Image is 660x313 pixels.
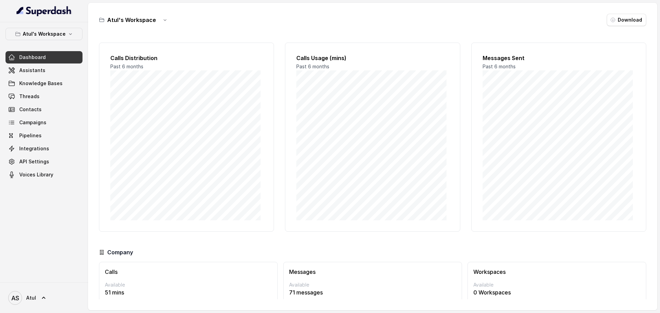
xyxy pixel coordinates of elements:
h3: Company [107,248,133,256]
a: Threads [5,90,82,103]
h3: Messages [289,268,456,276]
p: Available [473,281,640,288]
a: Integrations [5,142,82,155]
p: 0 Workspaces [473,288,640,297]
img: light.svg [16,5,72,16]
span: Assistants [19,67,45,74]
a: Contacts [5,103,82,116]
span: Past 6 months [483,63,516,69]
a: Assistants [5,64,82,77]
p: 71 messages [289,288,456,297]
span: Dashboard [19,54,46,61]
span: Integrations [19,145,49,152]
h3: Calls [105,268,272,276]
a: Pipelines [5,129,82,142]
span: Past 6 months [296,63,329,69]
span: Knowledge Bases [19,80,63,87]
button: Atul's Workspace [5,28,82,40]
a: Atul [5,288,82,308]
a: Voices Library [5,169,82,181]
span: Past 6 months [110,63,143,69]
span: Contacts [19,106,42,113]
h2: Calls Distribution [110,54,263,62]
span: Pipelines [19,132,42,139]
a: Knowledge Bases [5,77,82,90]
p: Atul's Workspace [23,30,66,38]
h3: Workspaces [473,268,640,276]
a: Dashboard [5,51,82,63]
span: Campaigns [19,119,46,126]
button: Download [607,14,646,26]
span: Threads [19,93,40,100]
p: 51 mins [105,288,272,297]
a: Campaigns [5,116,82,129]
text: AS [11,294,19,302]
p: Available [289,281,456,288]
a: API Settings [5,155,82,168]
p: Available [105,281,272,288]
h3: Atul's Workspace [107,16,156,24]
h2: Calls Usage (mins) [296,54,449,62]
h2: Messages Sent [483,54,635,62]
span: API Settings [19,158,49,165]
span: Voices Library [19,171,53,178]
span: Atul [26,294,36,301]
